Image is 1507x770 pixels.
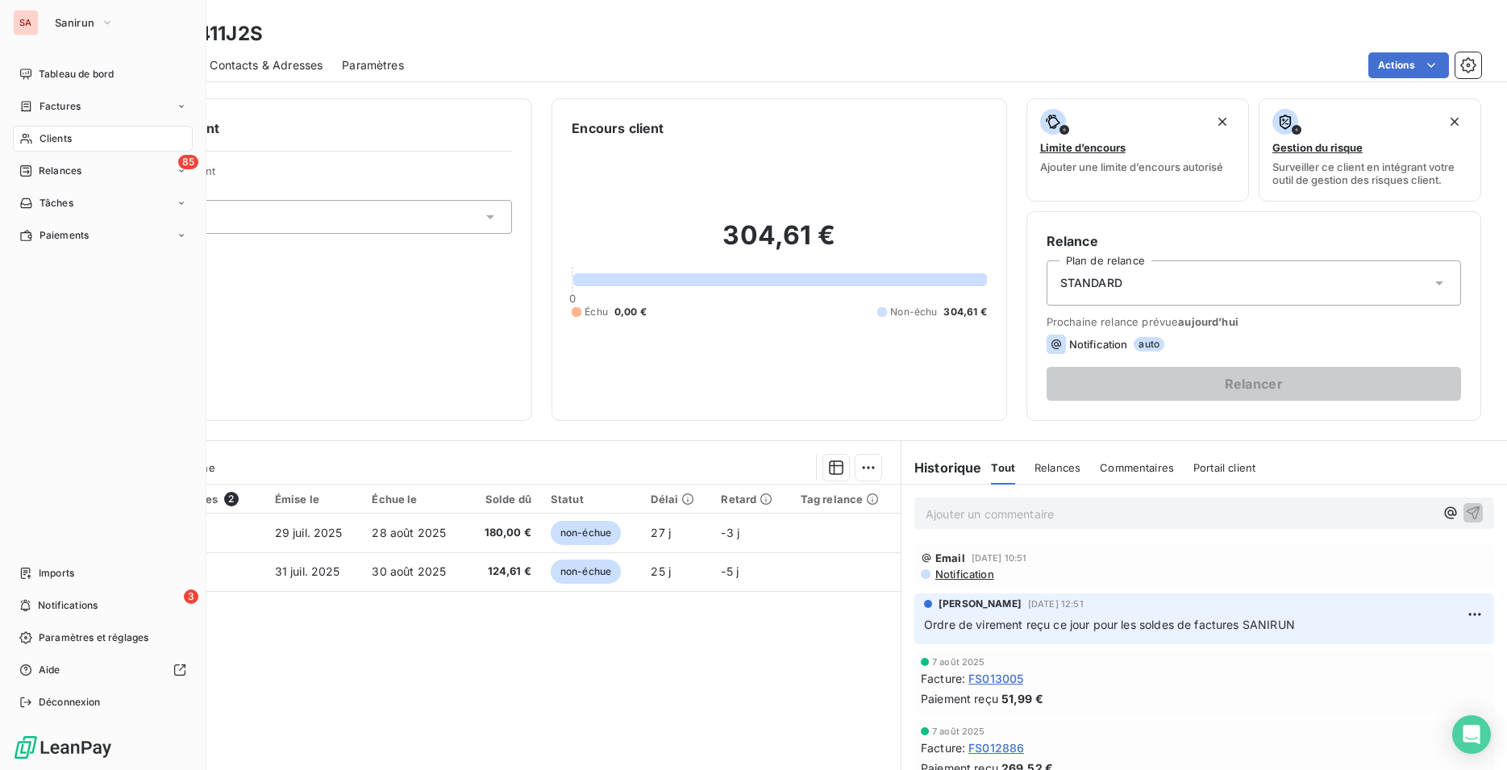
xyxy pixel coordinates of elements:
[39,695,101,710] span: Déconnexion
[39,663,60,677] span: Aide
[1047,367,1461,401] button: Relancer
[932,657,985,667] span: 7 août 2025
[890,305,937,319] span: Non-échu
[38,598,98,613] span: Notifications
[1040,160,1223,173] span: Ajouter une limite d’encours autorisé
[98,119,512,138] h6: Informations client
[13,61,193,87] a: Tableau de bord
[968,670,1023,687] span: FS013005
[13,223,193,248] a: Paiements
[572,119,664,138] h6: Encours client
[968,739,1024,756] span: FS012886
[1026,98,1249,202] button: Limite d’encoursAjouter une limite d’encours autorisé
[721,526,739,539] span: -3 j
[1001,690,1043,707] span: 51,99 €
[1035,461,1080,474] span: Relances
[1060,275,1122,291] span: STANDARD
[178,155,198,169] span: 85
[13,158,193,184] a: 85Relances
[569,292,576,305] span: 0
[1134,337,1164,352] span: auto
[275,526,343,539] span: 29 juil. 2025
[477,525,531,541] span: 180,00 €
[1178,315,1238,328] span: aujourd’hui
[972,553,1027,563] span: [DATE] 10:51
[1100,461,1174,474] span: Commentaires
[130,164,512,187] span: Propriétés Client
[551,521,621,545] span: non-échue
[924,618,1295,631] span: Ordre de virement reçu ce jour pour les soldes de factures SANIRUN
[991,461,1015,474] span: Tout
[40,228,89,243] span: Paiements
[921,670,965,687] span: Facture :
[939,597,1022,611] span: [PERSON_NAME]
[651,564,671,578] span: 25 j
[13,657,193,683] a: Aide
[40,196,73,210] span: Tâches
[1259,98,1481,202] button: Gestion du risqueSurveiller ce client en intégrant votre outil de gestion des risques client.
[801,493,891,506] div: Tag relance
[1193,461,1255,474] span: Portail client
[1040,141,1126,154] span: Limite d’encours
[1452,715,1491,754] div: Open Intercom Messenger
[13,625,193,651] a: Paramètres et réglages
[275,564,340,578] span: 31 juil. 2025
[921,690,998,707] span: Paiement reçu
[943,305,986,319] span: 304,61 €
[275,493,353,506] div: Émise le
[13,560,193,586] a: Imports
[921,739,965,756] span: Facture :
[40,99,81,114] span: Factures
[1272,141,1363,154] span: Gestion du risque
[901,458,982,477] h6: Historique
[935,551,965,564] span: Email
[13,10,39,35] div: SA
[1047,231,1461,251] h6: Relance
[721,493,781,506] div: Retard
[614,305,647,319] span: 0,00 €
[1272,160,1467,186] span: Surveiller ce client en intégrant votre outil de gestion des risques client.
[13,126,193,152] a: Clients
[932,726,985,736] span: 7 août 2025
[184,589,198,604] span: 3
[1368,52,1449,78] button: Actions
[372,493,457,506] div: Échue le
[651,493,701,506] div: Délai
[551,493,632,506] div: Statut
[585,305,608,319] span: Échu
[572,219,986,268] h2: 304,61 €
[551,560,621,584] span: non-échue
[1069,338,1128,351] span: Notification
[13,94,193,119] a: Factures
[224,492,239,506] span: 2
[210,57,323,73] span: Contacts & Adresses
[1047,315,1461,328] span: Prochaine relance prévue
[651,526,671,539] span: 27 j
[39,566,74,581] span: Imports
[13,190,193,216] a: Tâches
[55,16,94,29] span: Sanirun
[39,164,81,178] span: Relances
[477,493,531,506] div: Solde dû
[372,564,446,578] span: 30 août 2025
[39,631,148,645] span: Paramètres et réglages
[934,568,994,581] span: Notification
[13,735,113,760] img: Logo LeanPay
[477,564,531,580] span: 124,61 €
[342,57,404,73] span: Paramètres
[721,564,739,578] span: -5 j
[39,67,114,81] span: Tableau de bord
[40,131,72,146] span: Clients
[372,526,446,539] span: 28 août 2025
[1028,599,1084,609] span: [DATE] 12:51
